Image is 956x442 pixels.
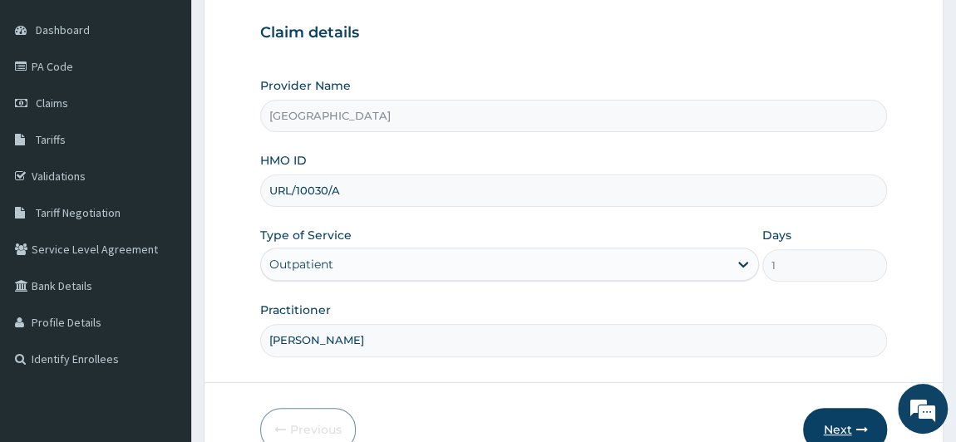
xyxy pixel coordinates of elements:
[260,324,888,356] input: Enter Name
[8,278,317,336] textarea: Type your message and hit 'Enter'
[260,227,352,243] label: Type of Service
[260,152,307,169] label: HMO ID
[273,8,313,48] div: Minimize live chat window
[36,205,121,220] span: Tariff Negotiation
[260,302,331,318] label: Practitioner
[31,83,67,125] img: d_794563401_company_1708531726252_794563401
[260,77,351,94] label: Provider Name
[260,24,888,42] h3: Claim details
[86,93,279,115] div: Chat with us now
[36,22,90,37] span: Dashboard
[762,227,791,243] label: Days
[36,96,68,110] span: Claims
[36,132,66,147] span: Tariffs
[269,256,333,273] div: Outpatient
[260,174,888,207] input: Enter HMO ID
[96,121,229,289] span: We're online!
